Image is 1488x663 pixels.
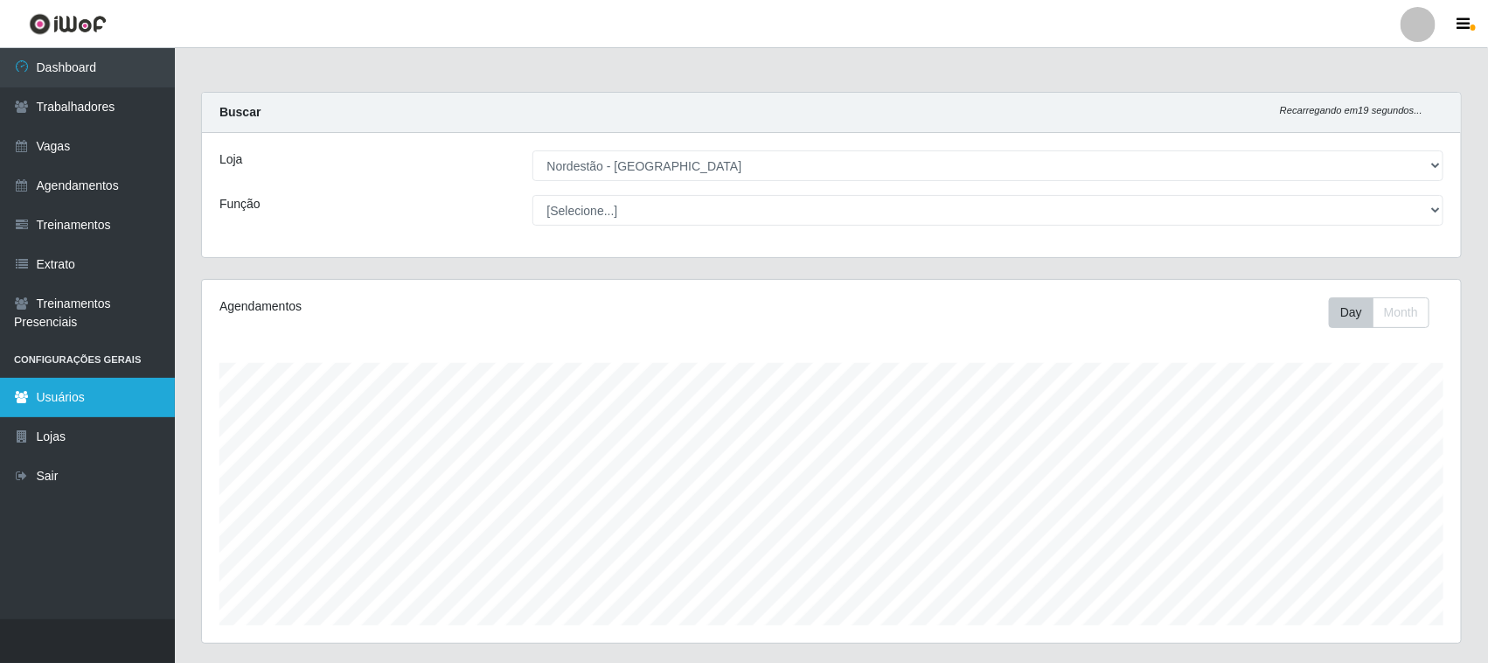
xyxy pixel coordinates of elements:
[1280,105,1422,115] i: Recarregando em 19 segundos...
[219,195,261,213] label: Função
[1329,297,1373,328] button: Day
[29,13,107,35] img: CoreUI Logo
[1329,297,1443,328] div: Toolbar with button groups
[1329,297,1429,328] div: First group
[1373,297,1429,328] button: Month
[219,150,242,169] label: Loja
[219,105,261,119] strong: Buscar
[219,297,714,316] div: Agendamentos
